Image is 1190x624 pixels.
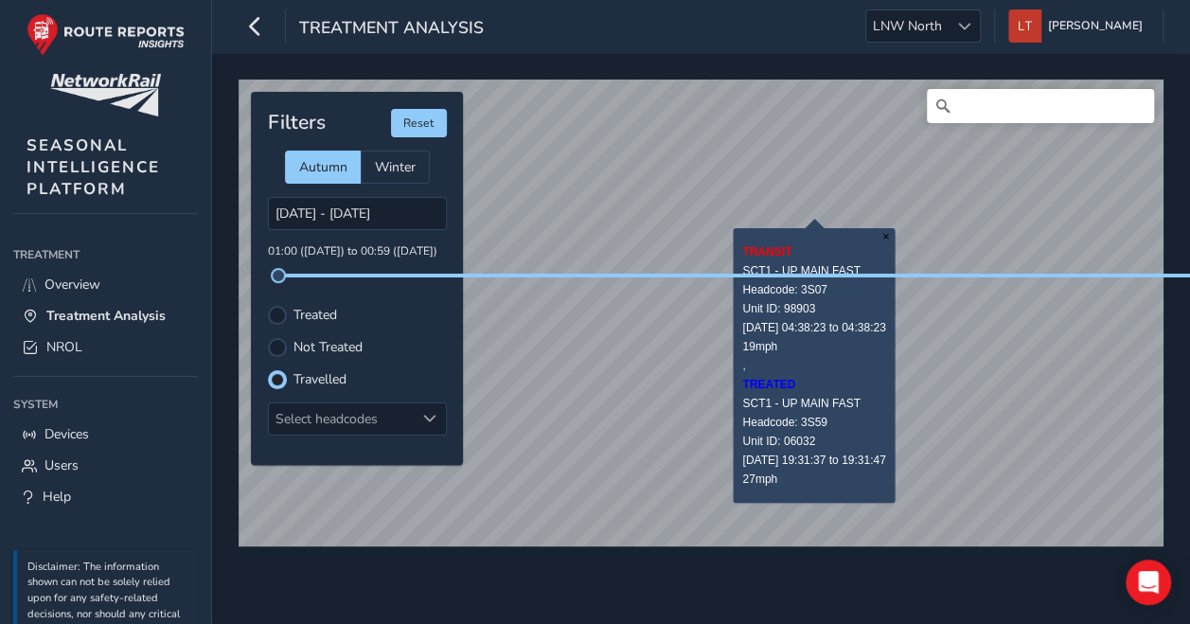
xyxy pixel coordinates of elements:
[1008,9,1149,43] button: [PERSON_NAME]
[269,403,415,435] div: Select headcodes
[742,470,885,489] div: 27mph
[285,151,361,184] div: Autumn
[742,299,885,318] div: Unit ID: 98903
[27,134,160,200] span: SEASONAL INTELLIGENCE PLATFORM
[1126,560,1171,605] div: Open Intercom Messenger
[391,109,447,137] button: Reset
[299,16,484,43] span: Treatment Analysis
[239,80,1163,561] canvas: Map
[742,394,885,413] div: SCT1 - UP MAIN FAST
[361,151,430,184] div: Winter
[293,341,363,354] label: Not Treated
[13,481,198,512] a: Help
[27,13,185,56] img: rr logo
[44,276,100,294] span: Overview
[742,242,885,489] div: ,
[13,269,198,300] a: Overview
[742,261,885,280] div: SCT1 - UP MAIN FAST
[299,158,347,176] span: Autumn
[877,228,896,244] button: Close popup
[43,488,71,506] span: Help
[268,243,447,260] p: 01:00 ([DATE]) to 00:59 ([DATE])
[742,413,885,432] div: Headcode: 3S59
[866,10,949,42] span: LNW North
[742,318,885,337] div: [DATE] 04:38:23 to 04:38:23
[13,300,198,331] a: Treatment Analysis
[742,451,885,470] div: [DATE] 19:31:37 to 19:31:47
[375,158,416,176] span: Winter
[13,390,198,419] div: System
[742,242,885,261] div: TRANSIT
[13,450,198,481] a: Users
[927,89,1154,123] input: Search
[293,309,337,322] label: Treated
[13,419,198,450] a: Devices
[44,425,89,443] span: Devices
[1008,9,1041,43] img: diamond-layout
[50,74,161,116] img: customer logo
[1048,9,1143,43] span: [PERSON_NAME]
[46,338,82,356] span: NROL
[293,373,346,386] label: Travelled
[742,280,885,299] div: Headcode: 3S07
[268,111,326,134] h4: Filters
[46,307,166,325] span: Treatment Analysis
[44,456,79,474] span: Users
[742,375,885,394] div: TREATED
[13,331,198,363] a: NROL
[742,337,885,356] div: 19mph
[742,432,885,451] div: Unit ID: 06032
[13,241,198,269] div: Treatment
